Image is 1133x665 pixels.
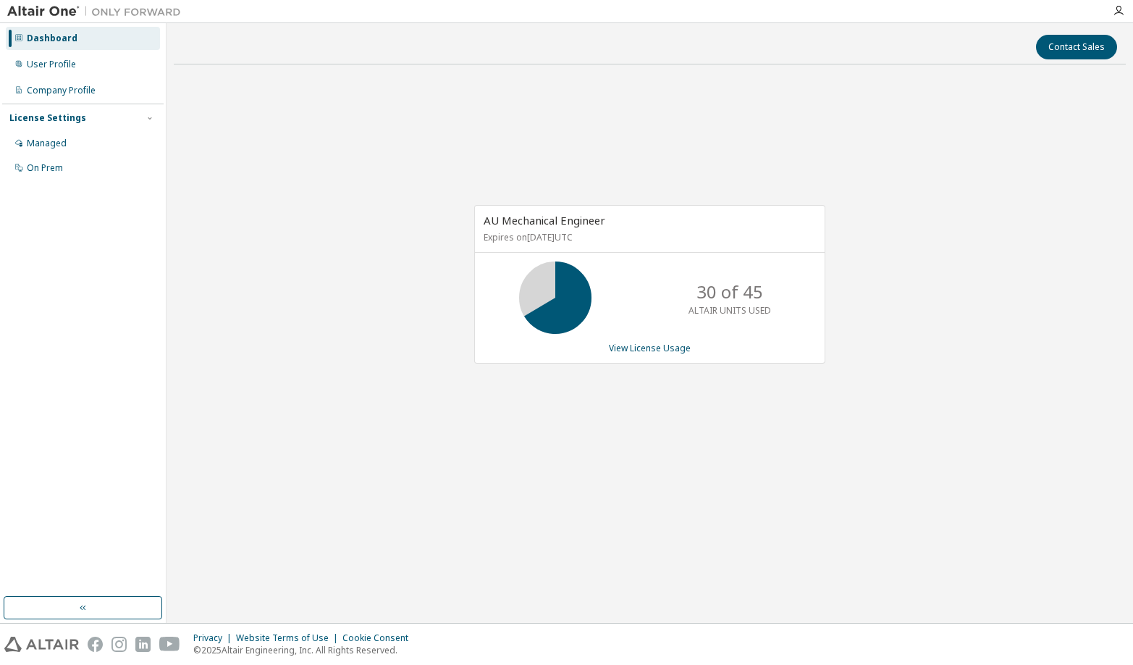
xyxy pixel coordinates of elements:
[193,644,417,656] p: © 2025 Altair Engineering, Inc. All Rights Reserved.
[7,4,188,19] img: Altair One
[27,162,63,174] div: On Prem
[193,632,236,644] div: Privacy
[4,637,79,652] img: altair_logo.svg
[135,637,151,652] img: linkedin.svg
[27,138,67,149] div: Managed
[484,231,812,243] p: Expires on [DATE] UTC
[1036,35,1117,59] button: Contact Sales
[159,637,180,652] img: youtube.svg
[236,632,342,644] div: Website Terms of Use
[696,280,763,304] p: 30 of 45
[9,112,86,124] div: License Settings
[111,637,127,652] img: instagram.svg
[609,342,691,354] a: View License Usage
[342,632,417,644] div: Cookie Consent
[27,59,76,70] div: User Profile
[27,33,77,44] div: Dashboard
[688,304,771,317] p: ALTAIR UNITS USED
[88,637,103,652] img: facebook.svg
[27,85,96,96] div: Company Profile
[484,213,605,227] span: AU Mechanical Engineer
